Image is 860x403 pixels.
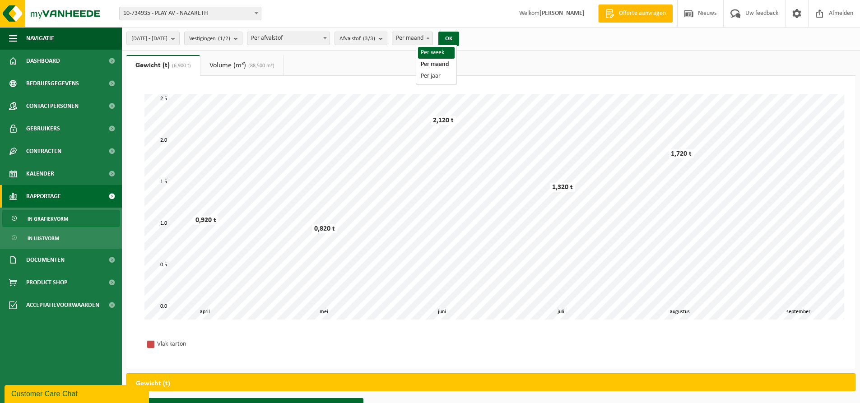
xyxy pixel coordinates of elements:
[26,185,61,208] span: Rapportage
[339,32,375,46] span: Afvalstof
[539,10,585,17] strong: [PERSON_NAME]
[26,140,61,162] span: Contracten
[418,47,455,59] li: Per week
[247,32,330,45] span: Per afvalstof
[335,32,387,45] button: Afvalstof(3/3)
[26,27,54,50] span: Navigatie
[26,294,99,316] span: Acceptatievoorwaarden
[126,55,200,76] a: Gewicht (t)
[431,116,456,125] div: 2,120 t
[157,338,274,350] div: Vlak karton
[5,383,151,403] iframe: chat widget
[392,32,433,45] span: Per maand
[189,32,230,46] span: Vestigingen
[247,32,330,45] span: Per afvalstof
[28,230,59,247] span: In lijstvorm
[26,95,79,117] span: Contactpersonen
[184,32,242,45] button: Vestigingen(1/2)
[127,374,179,394] h2: Gewicht (t)
[312,224,337,233] div: 0,820 t
[2,210,120,227] a: In grafiekvorm
[26,50,60,72] span: Dashboard
[26,72,79,95] span: Bedrijfsgegevens
[26,249,65,271] span: Documenten
[26,117,60,140] span: Gebruikers
[193,216,218,225] div: 0,920 t
[26,162,54,185] span: Kalender
[418,70,455,82] li: Per jaar
[120,7,261,20] span: 10-734935 - PLAY AV - NAZARETH
[617,9,668,18] span: Offerte aanvragen
[363,36,375,42] count: (3/3)
[119,7,261,20] span: 10-734935 - PLAY AV - NAZARETH
[418,59,455,70] li: Per maand
[26,271,67,294] span: Product Shop
[126,32,180,45] button: [DATE] - [DATE]
[218,36,230,42] count: (1/2)
[200,55,284,76] a: Volume (m³)
[392,32,432,45] span: Per maand
[438,32,459,46] button: OK
[246,63,274,69] span: (88,500 m³)
[2,229,120,246] a: In lijstvorm
[598,5,673,23] a: Offerte aanvragen
[170,63,191,69] span: (6,900 t)
[550,183,575,192] div: 1,320 t
[131,32,167,46] span: [DATE] - [DATE]
[28,210,68,227] span: In grafiekvorm
[669,149,694,158] div: 1,720 t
